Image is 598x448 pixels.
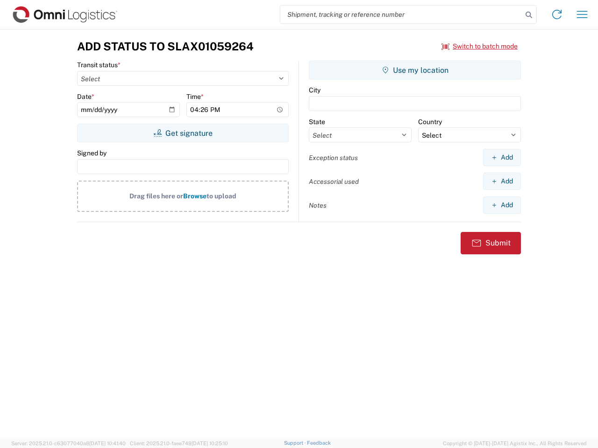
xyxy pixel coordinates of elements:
[183,192,206,200] span: Browse
[441,39,518,54] button: Switch to batch mode
[129,192,183,200] span: Drag files here or
[284,440,307,446] a: Support
[443,439,587,448] span: Copyright © [DATE]-[DATE] Agistix Inc., All Rights Reserved
[309,118,325,126] label: State
[309,154,358,162] label: Exception status
[192,441,228,446] span: [DATE] 10:25:10
[206,192,236,200] span: to upload
[77,92,94,101] label: Date
[77,149,107,157] label: Signed by
[186,92,204,101] label: Time
[77,40,254,53] h3: Add Status to SLAX01059264
[307,440,331,446] a: Feedback
[280,6,522,23] input: Shipment, tracking or reference number
[461,232,521,254] button: Submit
[309,61,521,79] button: Use my location
[77,61,121,69] label: Transit status
[418,118,442,126] label: Country
[483,173,521,190] button: Add
[483,149,521,166] button: Add
[77,124,289,142] button: Get signature
[483,196,521,214] button: Add
[11,441,126,446] span: Server: 2025.21.0-c63077040a8
[309,177,359,186] label: Accessorial used
[130,441,228,446] span: Client: 2025.21.0-faee749
[89,441,126,446] span: [DATE] 10:41:40
[309,201,327,210] label: Notes
[309,86,320,94] label: City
